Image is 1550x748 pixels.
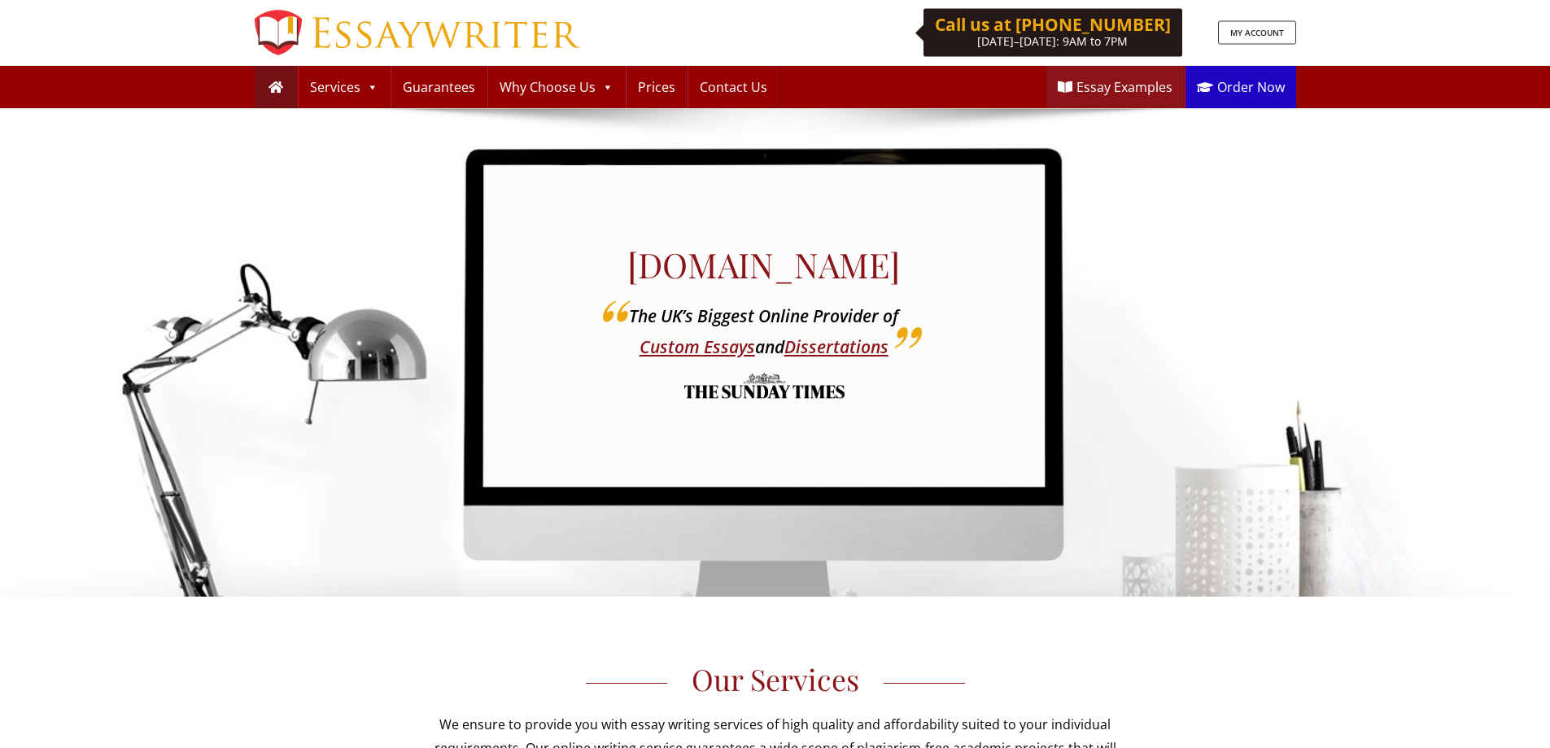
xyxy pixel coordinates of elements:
[640,335,755,358] a: Custom Essays
[1218,21,1296,45] a: MY ACCOUNT
[299,66,390,108] a: Services
[426,662,1125,697] h3: Our Services
[1185,66,1296,108] a: Order Now
[784,335,889,358] a: Dissertations
[488,66,625,108] a: Why Choose Us
[627,244,900,285] h1: [DOMAIN_NAME]
[977,33,1128,49] span: [DATE]–[DATE]: 9AM to 7PM
[627,66,687,108] a: Prices
[683,363,845,409] img: the sunday times
[935,13,1171,36] b: Call us at [PHONE_NUMBER]
[391,66,487,108] a: Guarantees
[1046,66,1184,108] a: Essay Examples
[688,66,779,108] a: Contact Us
[629,304,898,358] i: The UK’s Biggest Online Provider of and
